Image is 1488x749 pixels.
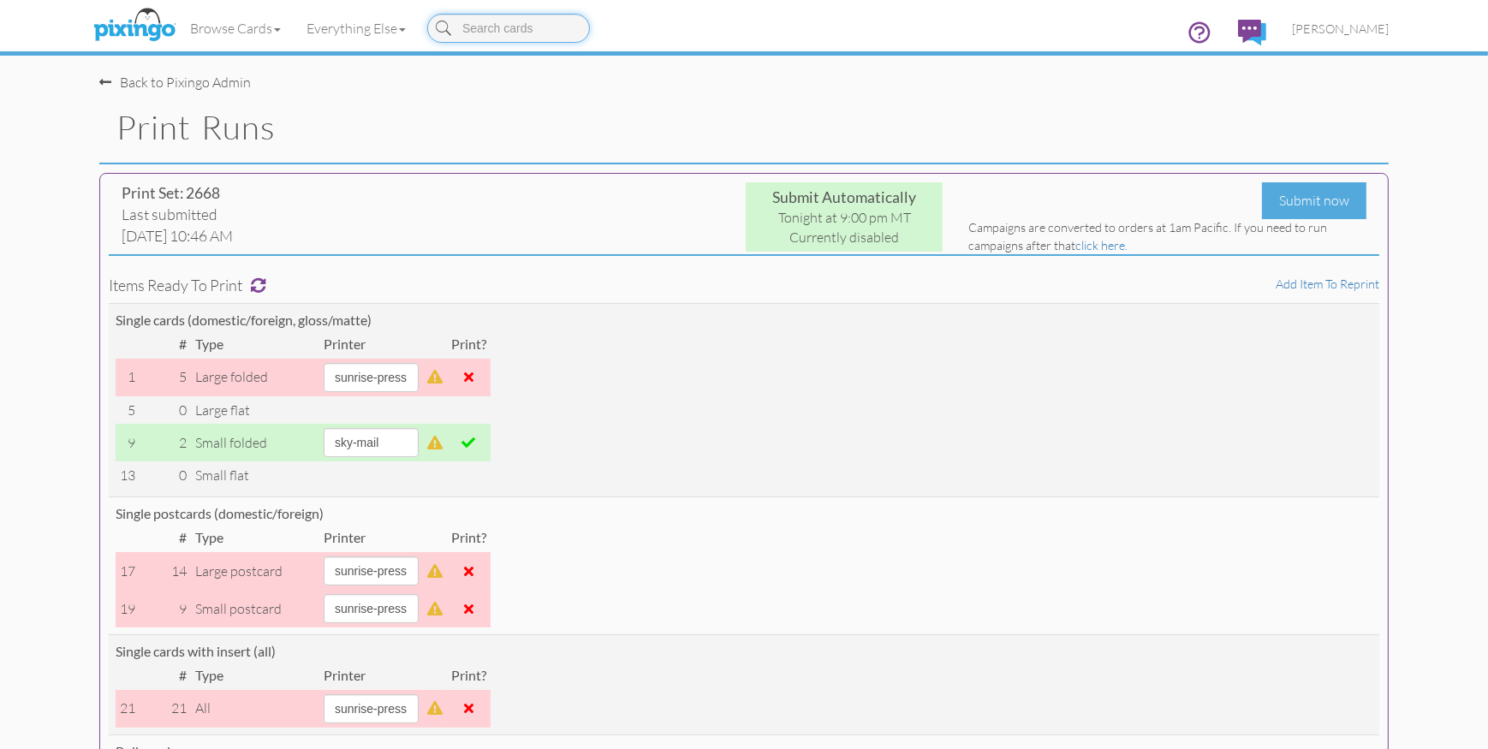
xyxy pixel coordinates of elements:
[191,524,319,552] td: Type
[750,228,938,247] div: Currently disabled
[140,662,191,690] td: #
[294,7,419,50] a: Everything Else
[1238,20,1266,45] img: comments.svg
[140,396,191,425] td: 0
[140,552,191,590] td: 14
[116,396,140,425] td: 5
[140,590,191,627] td: 9
[116,642,1372,662] div: Single cards with insert (all)
[191,461,319,490] td: small flat
[116,110,1389,146] h1: Print Runs
[109,277,1379,294] h4: Items ready to print
[99,56,1389,92] nav-back: Pixingo Admin
[116,690,140,728] td: 21
[447,662,491,690] td: Print?
[191,424,319,461] td: small folded
[116,504,1372,524] div: Single postcards (domestic/foreign)
[140,359,191,396] td: 5
[116,311,1372,330] div: Single cards (domestic/foreign, gloss/matte)
[191,396,319,425] td: large flat
[122,225,520,247] div: [DATE] 10:46 AM
[89,4,180,47] img: pixingo logo
[122,204,520,225] div: Last submitted
[968,219,1366,254] div: Campaigns are converted to orders at 1am Pacific. If you need to run campaigns after that
[116,359,140,396] td: 1
[750,187,938,208] div: Submit Automatically
[99,73,251,92] div: Back to Pixingo Admin
[1276,276,1379,291] a: Add item to reprint
[427,14,590,43] input: Search cards
[140,524,191,552] td: #
[140,424,191,461] td: 2
[140,330,191,359] td: #
[1292,21,1389,36] span: [PERSON_NAME]
[1262,182,1366,219] div: Submit now
[319,524,423,552] td: Printer
[750,208,938,228] div: Tonight at 9:00 pm MT
[116,552,140,590] td: 17
[140,690,191,728] td: 21
[191,359,319,396] td: large folded
[447,524,491,552] td: Print?
[177,7,294,50] a: Browse Cards
[191,590,319,627] td: small postcard
[447,330,491,359] td: Print?
[116,424,140,461] td: 9
[140,461,191,490] td: 0
[122,182,520,204] div: Print Set: 2668
[319,330,423,359] td: Printer
[116,461,140,490] td: 13
[1279,7,1402,51] a: [PERSON_NAME]
[191,662,319,690] td: Type
[319,662,423,690] td: Printer
[1075,238,1128,253] a: click here.
[191,690,319,728] td: All
[191,330,319,359] td: Type
[191,552,319,590] td: large postcard
[116,590,140,627] td: 19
